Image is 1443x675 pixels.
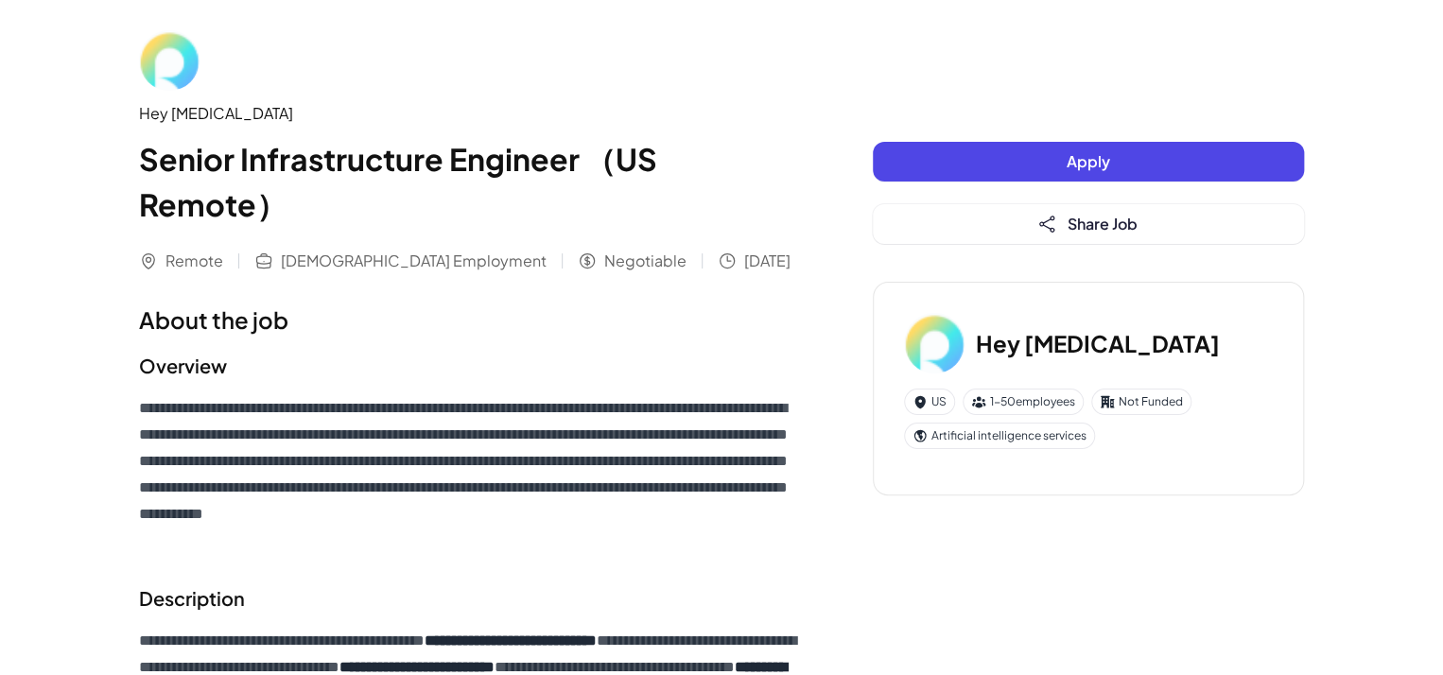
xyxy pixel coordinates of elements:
span: Apply [1067,151,1110,171]
span: [DEMOGRAPHIC_DATA] Employment [281,250,547,272]
button: Share Job [873,204,1304,244]
span: Share Job [1068,214,1138,234]
h2: Overview [139,352,797,380]
h1: About the job [139,303,797,337]
div: US [904,389,955,415]
h3: Hey [MEDICAL_DATA] [976,326,1220,360]
img: He [904,313,965,373]
h2: Description [139,584,797,613]
img: He [139,30,200,91]
span: Negotiable [604,250,687,272]
div: Hey [MEDICAL_DATA] [139,102,797,125]
span: Remote [165,250,223,272]
div: Artificial intelligence services [904,423,1095,449]
div: 1-50 employees [963,389,1084,415]
h1: Senior Infrastructure Engineer （US Remote） [139,136,797,227]
span: [DATE] [744,250,791,272]
button: Apply [873,142,1304,182]
div: Not Funded [1091,389,1191,415]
